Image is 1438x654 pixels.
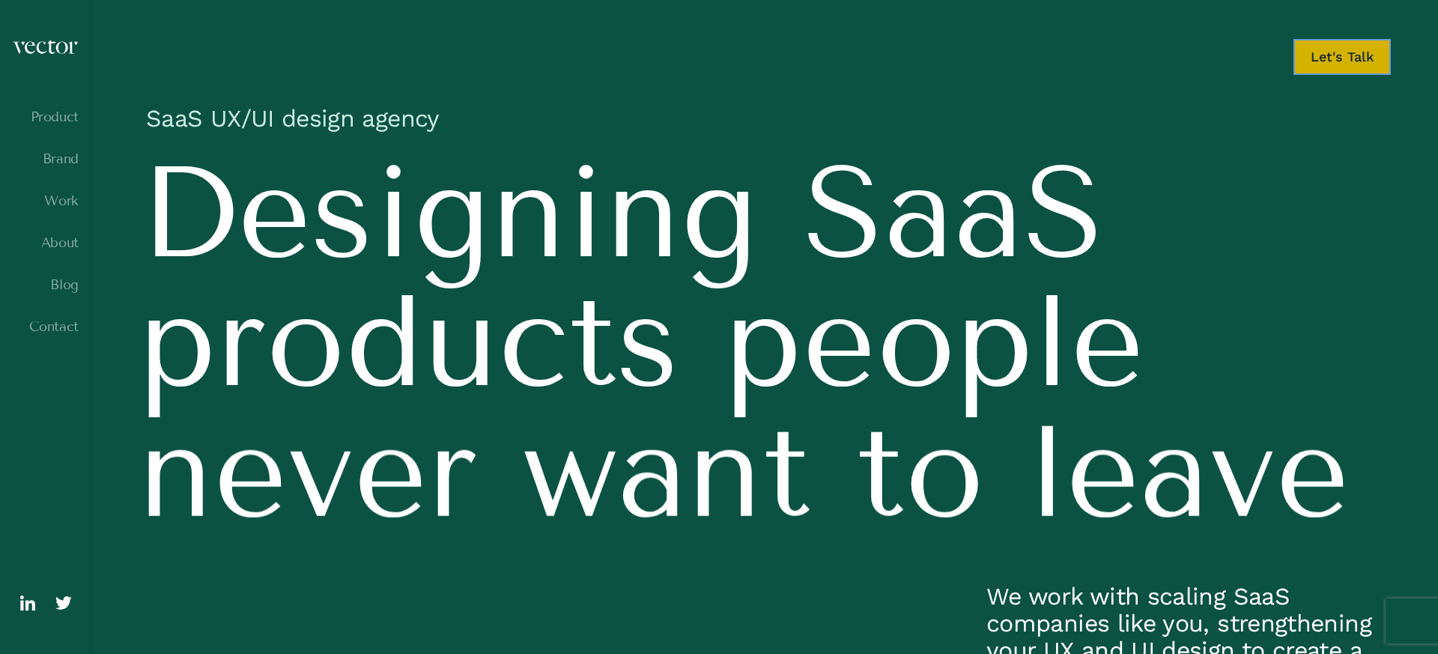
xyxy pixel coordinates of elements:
span: products [139,277,679,406]
span: leave [1029,408,1350,537]
span: to [856,408,984,537]
span: want [522,408,811,537]
a: Contact [12,319,79,334]
a: Brand [12,151,79,166]
a: Product [12,109,79,124]
a: About [12,235,79,250]
span: SaaS [804,148,1105,277]
span: Designing [139,148,759,277]
a: Let's Talk [1293,39,1391,75]
a: Blog [12,277,79,292]
a: Work [12,193,79,208]
span: people [724,277,1144,406]
h1: SaaS UX/UI design agency [139,96,1391,148]
span: never [139,408,477,537]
